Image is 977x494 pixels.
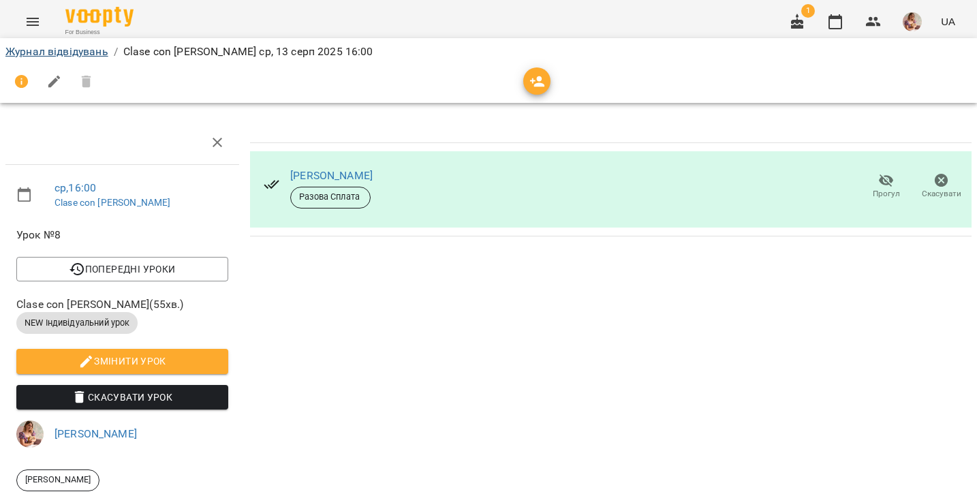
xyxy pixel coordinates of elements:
span: 1 [801,4,815,18]
button: Змінити урок [16,349,228,373]
span: Скасувати Урок [27,389,217,405]
div: [PERSON_NAME] [16,469,99,491]
button: Прогул [858,168,914,206]
span: Clase con [PERSON_NAME] ( 55 хв. ) [16,296,228,313]
button: Скасувати Урок [16,385,228,410]
button: Скасувати [914,168,969,206]
span: Разова Сплата [291,191,370,203]
a: [PERSON_NAME] [55,427,137,440]
span: For Business [65,28,134,37]
nav: breadcrumb [5,44,972,60]
button: UA [935,9,961,34]
button: Menu [16,5,49,38]
img: 598c81dcb499f295e991862bd3015a7d.JPG [903,12,922,31]
span: [PERSON_NAME] [17,474,99,486]
a: Clase con [PERSON_NAME] [55,197,170,208]
a: ср , 16:00 [55,181,96,194]
span: Скасувати [922,188,961,200]
img: 598c81dcb499f295e991862bd3015a7d.JPG [16,420,44,448]
a: [PERSON_NAME] [290,169,373,182]
li: / [114,44,118,60]
span: Урок №8 [16,227,228,243]
p: Clase con [PERSON_NAME] ср, 13 серп 2025 16:00 [123,44,373,60]
a: Журнал відвідувань [5,45,108,58]
span: Змінити урок [27,353,217,369]
button: Попередні уроки [16,257,228,281]
span: NEW Індивідуальний урок [16,317,138,329]
span: Попередні уроки [27,261,217,277]
span: Прогул [873,188,900,200]
span: UA [941,14,955,29]
img: Voopty Logo [65,7,134,27]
